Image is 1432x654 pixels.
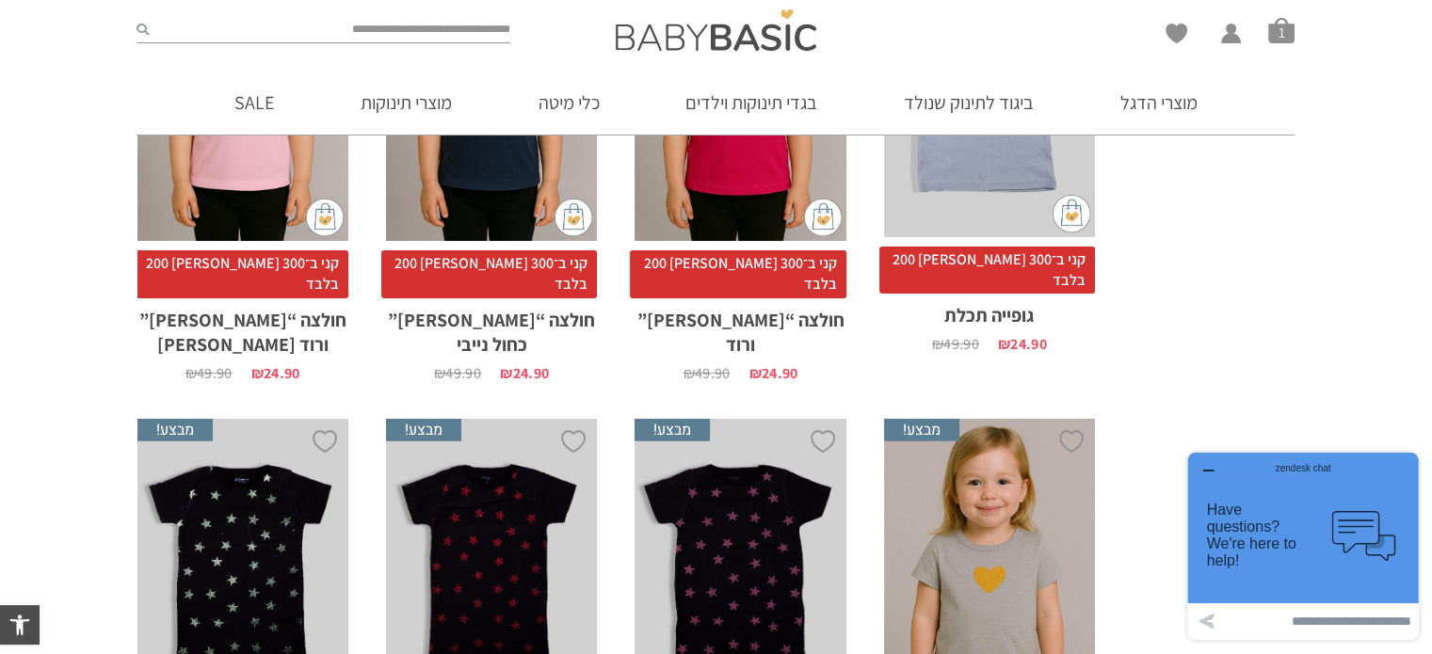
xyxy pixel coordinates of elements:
[306,199,344,236] img: cat-mini-atc.png
[500,363,549,383] bdi: 24.90
[1181,445,1425,647] iframe: פותח יישומון שאפשר לשוחח בו בצ'אט עם אחד הנציגים שלנו
[1053,195,1090,232] img: cat-mini-atc.png
[206,71,302,135] a: SALE
[748,363,797,383] bdi: 24.90
[500,363,512,383] span: ₪
[434,363,481,383] bdi: 49.90
[879,247,1095,295] span: קני ב־300 [PERSON_NAME] 200 בלבד
[998,334,1010,354] span: ₪
[386,298,597,357] h2: חולצה “[PERSON_NAME]” כחול נייבי
[748,363,761,383] span: ₪
[884,419,959,441] span: מבצע!
[998,334,1047,354] bdi: 24.90
[1268,17,1295,43] span: סל קניות
[185,363,233,383] bdi: 49.90
[683,363,730,383] bdi: 49.90
[251,363,300,383] bdi: 24.90
[137,298,348,357] h2: חולצה “[PERSON_NAME]” ורוד [PERSON_NAME]
[555,199,592,236] img: cat-mini-atc.png
[884,294,1095,327] h2: גופייה תכלת
[332,71,480,135] a: מוצרי תינוקות
[635,419,710,441] span: מבצע!
[381,250,597,298] span: קני ב־300 [PERSON_NAME] 200 בלבד
[932,334,943,354] span: ₪
[876,71,1062,135] a: ביגוד לתינוק שנולד
[804,199,842,236] img: cat-mini-atc.png
[1166,24,1187,43] a: Wishlist
[657,71,845,135] a: בגדי תינוקות וילדים
[185,363,197,383] span: ₪
[133,250,348,298] span: קני ב־300 [PERSON_NAME] 200 בלבד
[1268,17,1295,43] a: סל קניות1
[251,363,264,383] span: ₪
[616,9,816,51] img: Baby Basic בגדי תינוקות וילדים אונליין
[630,250,845,298] span: קני ב־300 [PERSON_NAME] 200 בלבד
[434,363,445,383] span: ₪
[510,71,628,135] a: כלי מיטה
[137,419,213,441] span: מבצע!
[932,334,979,354] bdi: 49.90
[683,363,694,383] span: ₪
[1166,24,1187,50] span: Wishlist
[635,298,845,357] h2: חולצה “[PERSON_NAME]” ורוד
[386,419,461,441] span: מבצע!
[1092,71,1226,135] a: מוצרי הדגל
